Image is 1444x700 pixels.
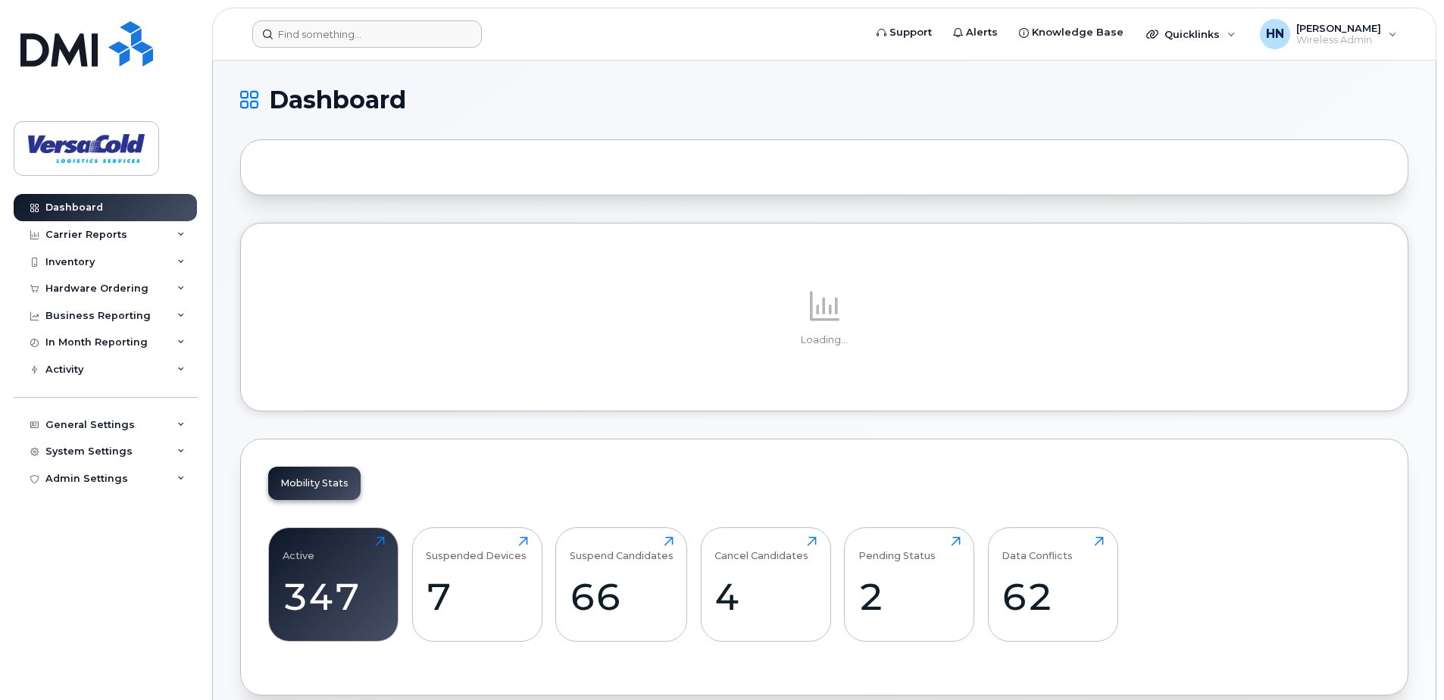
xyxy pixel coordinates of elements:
a: Suspended Devices7 [426,536,528,633]
div: Pending Status [858,536,936,561]
div: Suspended Devices [426,536,527,561]
a: Suspend Candidates66 [570,536,674,633]
div: Data Conflicts [1002,536,1073,561]
span: Dashboard [269,89,406,111]
a: Data Conflicts62 [1002,536,1104,633]
div: 7 [426,574,528,619]
p: Loading... [268,333,1380,347]
div: Cancel Candidates [714,536,808,561]
div: Active [283,536,314,561]
div: 347 [283,574,385,619]
div: Suspend Candidates [570,536,674,561]
div: 2 [858,574,961,619]
div: 62 [1002,574,1104,619]
div: 4 [714,574,817,619]
div: 66 [570,574,674,619]
a: Active347 [283,536,385,633]
a: Cancel Candidates4 [714,536,817,633]
a: Pending Status2 [858,536,961,633]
